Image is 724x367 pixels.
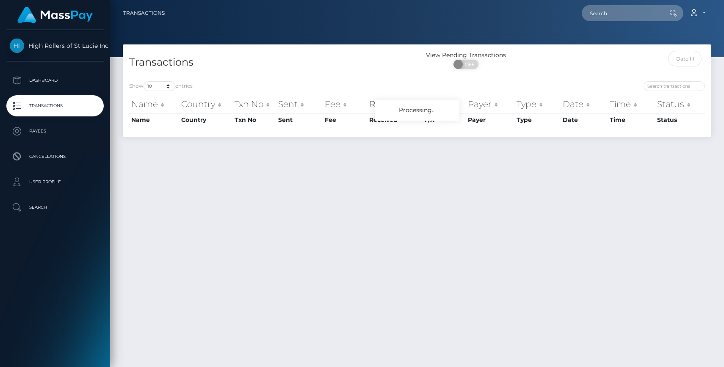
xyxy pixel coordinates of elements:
[375,100,459,121] div: Processing...
[514,113,561,127] th: Type
[466,96,514,113] th: Payer
[10,176,100,188] p: User Profile
[6,95,104,116] a: Transactions
[417,51,515,60] div: View Pending Transactions
[10,74,100,87] p: Dashboard
[129,55,411,70] h4: Transactions
[644,81,705,91] input: Search transactions
[423,96,466,113] th: F/X
[17,7,93,23] img: MassPay Logo
[608,96,655,113] th: Time
[608,113,655,127] th: Time
[561,113,608,127] th: Date
[561,96,608,113] th: Date
[179,96,232,113] th: Country
[466,113,514,127] th: Payer
[129,81,193,91] label: Show entries
[458,60,479,69] span: OFF
[6,70,104,91] a: Dashboard
[668,51,702,66] input: Date filter
[323,113,367,127] th: Fee
[10,150,100,163] p: Cancellations
[323,96,367,113] th: Fee
[6,146,104,167] a: Cancellations
[276,113,322,127] th: Sent
[367,96,423,113] th: Received
[655,113,705,127] th: Status
[6,42,104,50] span: High Rollers of St Lucie Inc
[10,125,100,138] p: Payees
[10,99,100,112] p: Transactions
[10,201,100,214] p: Search
[144,81,175,91] select: Showentries
[232,96,276,113] th: Txn No
[655,96,705,113] th: Status
[10,39,24,53] img: High Rollers of St Lucie Inc
[276,96,322,113] th: Sent
[129,96,179,113] th: Name
[582,5,661,21] input: Search...
[129,113,179,127] th: Name
[6,171,104,193] a: User Profile
[123,4,165,22] a: Transactions
[6,197,104,218] a: Search
[179,113,232,127] th: Country
[232,113,276,127] th: Txn No
[514,96,561,113] th: Type
[6,121,104,142] a: Payees
[367,113,423,127] th: Received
